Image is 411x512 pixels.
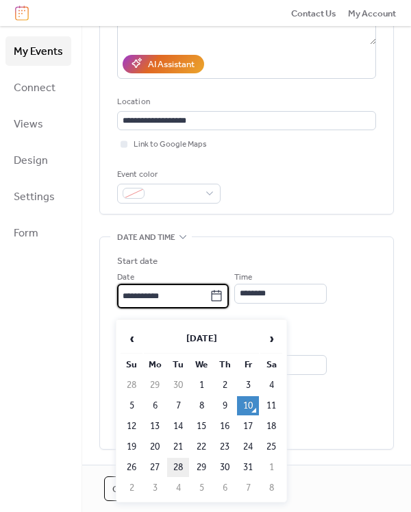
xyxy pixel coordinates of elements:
div: AI Assistant [148,58,195,71]
td: 5 [190,478,212,498]
td: 24 [237,437,259,456]
span: › [261,325,282,352]
td: 21 [167,437,189,456]
td: 17 [237,417,259,436]
span: Design [14,150,48,171]
td: 31 [237,458,259,477]
th: Fr [237,355,259,374]
span: Connect [14,77,55,99]
td: 23 [214,437,236,456]
td: 18 [260,417,282,436]
span: Contact Us [291,7,336,21]
th: We [190,355,212,374]
img: logo [15,5,29,21]
th: [DATE] [144,324,259,354]
div: Event color [117,168,218,182]
a: Design [5,145,71,175]
td: 6 [214,478,236,498]
td: 16 [214,417,236,436]
td: 1 [190,376,212,395]
button: AI Assistant [123,55,204,73]
td: 2 [214,376,236,395]
span: My Account [348,7,396,21]
td: 12 [121,417,142,436]
span: My Events [14,41,63,62]
td: 27 [144,458,166,477]
td: 22 [190,437,212,456]
span: Date and time [117,230,175,244]
th: Th [214,355,236,374]
button: Cancel [104,476,156,501]
td: 20 [144,437,166,456]
td: 9 [214,396,236,415]
td: 28 [121,376,142,395]
td: 26 [121,458,142,477]
div: Start date [117,254,158,268]
td: 14 [167,417,189,436]
td: 30 [214,458,236,477]
td: 8 [190,396,212,415]
a: Views [5,109,71,138]
span: Views [14,114,43,135]
span: Time [234,271,252,284]
a: Connect [5,73,71,102]
td: 28 [167,458,189,477]
th: Su [121,355,142,374]
td: 30 [167,376,189,395]
td: 4 [260,376,282,395]
a: My Events [5,36,71,66]
td: 29 [144,376,166,395]
th: Sa [260,355,282,374]
td: 13 [144,417,166,436]
td: 3 [144,478,166,498]
th: Mo [144,355,166,374]
td: 11 [260,396,282,415]
td: 15 [190,417,212,436]
th: Tu [167,355,189,374]
td: 29 [190,458,212,477]
a: Form [5,218,71,247]
td: 19 [121,437,142,456]
td: 25 [260,437,282,456]
a: My Account [348,6,396,20]
span: Form [14,223,38,244]
span: ‹ [121,325,142,352]
td: 10 [237,396,259,415]
td: 1 [260,458,282,477]
td: 2 [121,478,142,498]
td: 8 [260,478,282,498]
td: 6 [144,396,166,415]
span: Date [117,271,134,284]
td: 5 [121,396,142,415]
a: Contact Us [291,6,336,20]
span: Link to Google Maps [134,138,207,151]
span: Cancel [112,483,148,496]
td: 3 [237,376,259,395]
div: Location [117,95,373,109]
td: 7 [167,396,189,415]
td: 4 [167,478,189,498]
span: Settings [14,186,55,208]
a: Settings [5,182,71,211]
td: 7 [237,478,259,498]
